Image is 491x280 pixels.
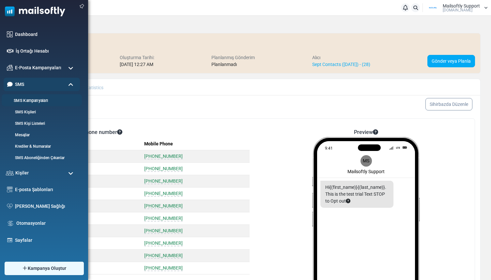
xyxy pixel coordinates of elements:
[396,146,400,150] span: LTE
[120,54,154,61] div: Oluşturma Tarihi:
[211,62,237,67] span: Planlanmadı
[15,186,77,193] a: E-posta Şablonları
[6,171,14,175] img: contacts-icon.svg
[14,254,77,260] a: Destek
[144,265,183,271] span: [PHONE_NUMBER]
[43,237,142,250] td: [PERSON_NAME]
[443,4,480,8] span: Mailsoftly Support
[43,138,142,150] th: Name
[43,200,142,212] td: [PERSON_NAME]
[144,253,183,259] span: [PHONE_NUMBER]
[142,138,250,150] th: Mobile Phone
[4,109,78,115] a: SMS Kişileri
[120,61,154,68] div: [DATE] 12:27 AM
[43,175,142,188] td: [PERSON_NAME]
[4,155,78,161] a: SMS Aboneliğinden Çıkanlar
[16,48,77,55] a: İş Ortağı Hesabı
[144,178,183,184] span: [PHONE_NUMBER]
[312,62,370,67] a: Sept Contacts ([DATE]) - (28)
[7,237,13,243] img: landing_pages.svg
[144,203,183,209] span: [PHONE_NUMBER]
[144,240,183,246] span: [PHONE_NUMBER]
[425,3,441,13] img: User Logo
[7,65,13,71] img: campaigns-icon.png
[43,212,142,225] td: [PERSON_NAME]
[425,98,472,110] a: Sihirbazda Düzenle
[4,132,78,138] a: Mesajlar
[15,237,77,244] a: Sayfalar
[7,187,13,192] img: email-templates-icon.svg
[7,81,13,87] img: sms-icon-active.png
[144,154,183,159] span: [PHONE_NUMBER]
[43,150,142,163] td: [PERSON_NAME]
[354,129,378,135] h6: Preview
[144,166,183,172] span: [PHONE_NUMBER]
[425,3,488,13] a: User Logo Mailsoftly Support [DOMAIN_NAME]
[43,250,142,262] td: [PERSON_NAME]
[4,121,78,126] a: SMS Kişi Listeleri
[144,228,183,234] span: [PHONE_NUMBER]
[15,64,61,71] span: E-Posta Kampanyaları
[43,129,250,135] h6: 28 Contacts with phone number
[15,81,24,88] span: SMS
[15,203,77,210] a: [PERSON_NAME] Sağlığı
[211,54,255,61] div: Planlanmış Gönderim
[427,55,475,67] a: Gönder veya Planla
[117,129,122,135] i: This campaign will be sent to the contacts with phone numbers from the contact list you have sele...
[312,54,370,61] div: Alıcı
[43,262,142,274] td: [PERSON_NAME]
[43,188,142,200] td: [PERSON_NAME]
[16,220,77,227] a: Otomasyonlar
[2,98,80,104] a: SMS Kampanyaları
[15,31,77,38] a: Dashboard
[4,143,78,149] a: Krediler & Numaralar
[28,265,66,272] span: Kampanya Oluştur
[144,191,183,197] span: [PHONE_NUMBER]
[43,225,142,237] td: [PERSON_NAME]
[7,31,13,37] img: dashboard-icon.svg
[320,181,393,208] div: Hi{(first_name)}{(last_name)}. This is the test trial Text STOP to Opt out
[325,145,387,150] div: 9:41
[373,129,378,135] i: This is a visual preview of how your message may appear on a phone. The appearance may vary depen...
[346,199,350,203] i: To respect recipients' preferences and comply with messaging regulations, an unsubscribe option i...
[43,163,142,175] td: [PERSON_NAME]
[15,170,29,176] span: Kişiler
[443,8,472,12] span: [DOMAIN_NAME]
[7,220,14,227] img: workflow.svg
[144,216,183,222] span: [PHONE_NUMBER]
[7,204,13,209] img: domain-health-icon.svg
